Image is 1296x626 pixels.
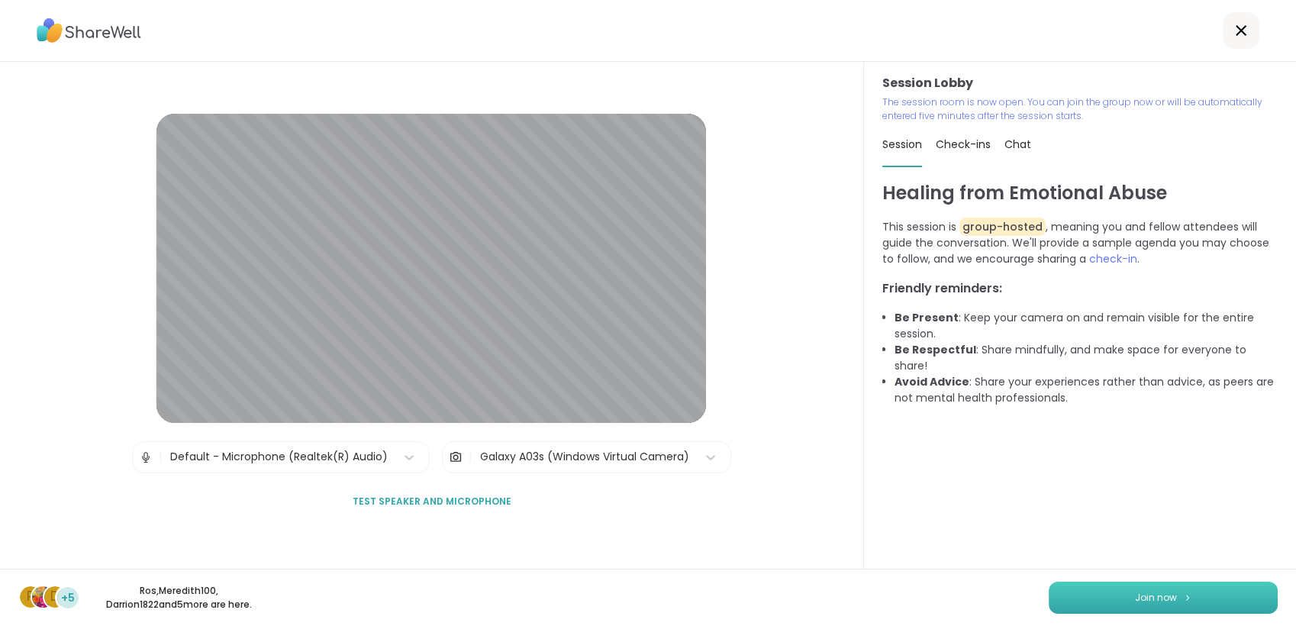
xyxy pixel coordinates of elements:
[959,218,1046,236] span: group-hosted
[882,219,1278,267] p: This session is , meaning you and fellow attendees will guide the conversation. We'll provide a s...
[895,310,959,325] b: Be Present
[159,442,163,473] span: |
[449,442,463,473] img: Camera
[61,590,75,606] span: +5
[1049,582,1278,614] button: Join now
[469,442,472,473] span: |
[346,486,517,518] button: Test speaker and microphone
[895,310,1278,342] li: : Keep your camera on and remain visible for the entire session.
[480,449,689,465] div: Galaxy A03s (Windows Virtual Camera)
[1089,251,1137,266] span: check-in
[352,495,511,508] span: Test speaker and microphone
[27,587,34,607] span: R
[882,95,1278,123] p: The session room is now open. You can join the group now or will be automatically entered five mi...
[1183,593,1192,602] img: ShareWell Logomark
[882,74,1278,92] h3: Session Lobby
[32,586,53,608] img: Meredith100
[895,342,976,357] b: Be Respectful
[882,179,1278,207] h1: Healing from Emotional Abuse
[139,442,153,473] img: Microphone
[170,449,388,465] div: Default - Microphone (Realtek(R) Audio)
[936,137,991,152] span: Check-ins
[895,374,1278,406] li: : Share your experiences rather than advice, as peers are not mental health professionals.
[882,279,1278,298] h3: Friendly reminders:
[895,374,969,389] b: Avoid Advice
[93,584,264,611] p: Ros , Meredith100 , Darrion1822 and 5 more are here.
[882,137,922,152] span: Session
[1135,591,1177,605] span: Join now
[37,13,141,48] img: ShareWell Logo
[50,587,60,607] span: D
[895,342,1278,374] li: : Share mindfully, and make space for everyone to share!
[1004,137,1031,152] span: Chat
